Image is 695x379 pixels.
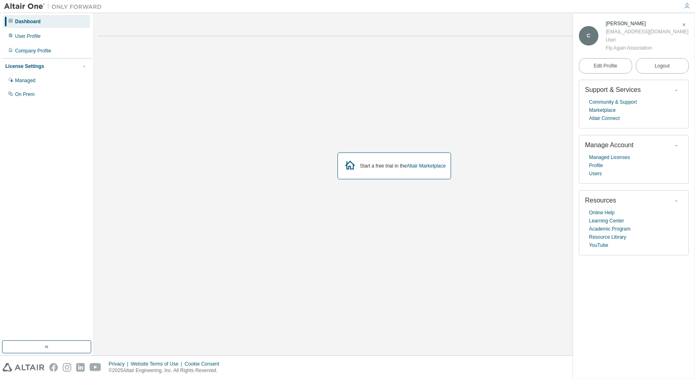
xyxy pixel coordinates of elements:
[2,363,44,372] img: altair_logo.svg
[587,33,591,39] span: C
[109,361,131,367] div: Privacy
[589,233,626,241] a: Resource Library
[15,77,35,84] div: Managed
[606,28,688,36] div: [EMAIL_ADDRESS][DOMAIN_NAME]
[5,63,44,70] div: License Settings
[589,98,637,106] a: Community & Support
[63,363,71,372] img: instagram.svg
[636,58,689,74] button: Logout
[585,86,641,93] span: Support & Services
[15,48,51,54] div: Company Profile
[49,363,58,372] img: facebook.svg
[109,367,224,374] p: © 2025 Altair Engineering, Inc. All Rights Reserved.
[407,163,446,169] a: Altair Marketplace
[579,58,632,74] a: Edit Profile
[589,225,631,233] a: Academic Program
[15,18,41,25] div: Dashboard
[589,114,620,122] a: Altair Connect
[360,163,446,169] div: Start a free trial in the
[589,217,624,225] a: Learning Center
[606,20,688,28] div: Cristian Nicolae
[655,62,670,70] span: Logout
[589,170,602,178] a: Users
[90,363,101,372] img: youtube.svg
[131,361,184,367] div: Website Terms of Use
[606,36,688,44] div: User
[15,33,41,39] div: User Profile
[589,153,630,161] a: Managed Licenses
[589,106,616,114] a: Marketplace
[594,63,617,69] span: Edit Profile
[585,142,634,148] span: Manage Account
[184,361,224,367] div: Cookie Consent
[589,209,615,217] a: Online Help
[589,161,603,170] a: Profile
[76,363,85,372] img: linkedin.svg
[15,91,35,98] div: On Prem
[589,241,608,249] a: YouTube
[606,44,688,52] div: Fly Again Association
[585,197,616,204] span: Resources
[4,2,106,11] img: Altair One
